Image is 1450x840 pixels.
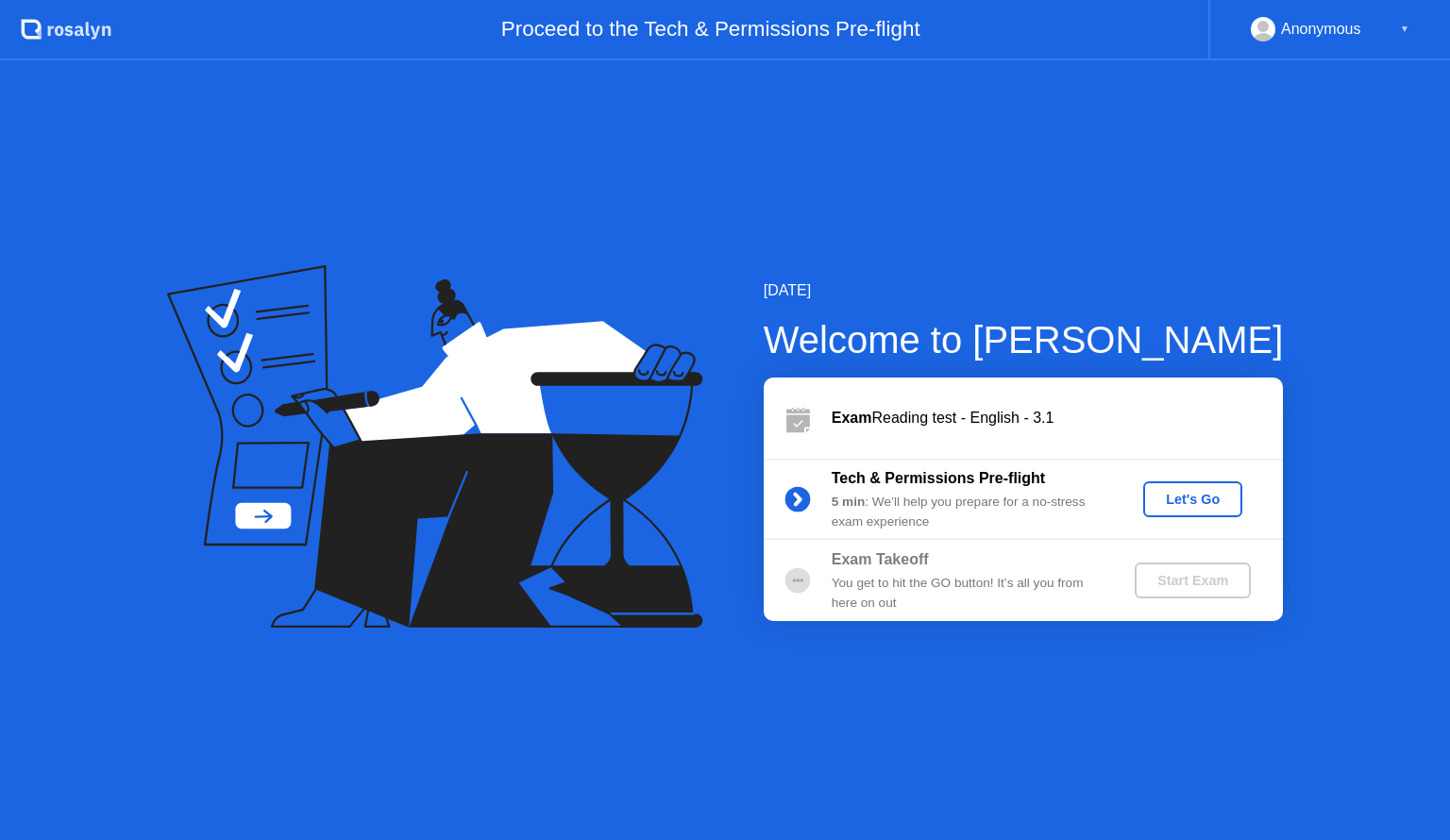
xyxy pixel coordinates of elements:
div: You get to hit the GO button! It’s all you from here on out [832,574,1104,613]
b: 5 min [832,495,866,509]
div: [DATE] [764,279,1284,302]
div: Anonymous [1281,17,1361,42]
button: Let's Go [1143,481,1242,517]
b: Exam Takeoff [832,551,929,567]
div: ▼ [1400,17,1409,42]
div: Let's Go [1151,492,1235,507]
b: Tech & Permissions Pre-flight [832,470,1045,486]
div: : We’ll help you prepare for a no-stress exam experience [832,493,1104,531]
div: Reading test - English - 3.1 [832,407,1283,429]
div: Start Exam [1142,573,1243,588]
button: Start Exam [1135,563,1251,598]
b: Exam [832,410,872,426]
div: Welcome to [PERSON_NAME] [764,311,1284,368]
